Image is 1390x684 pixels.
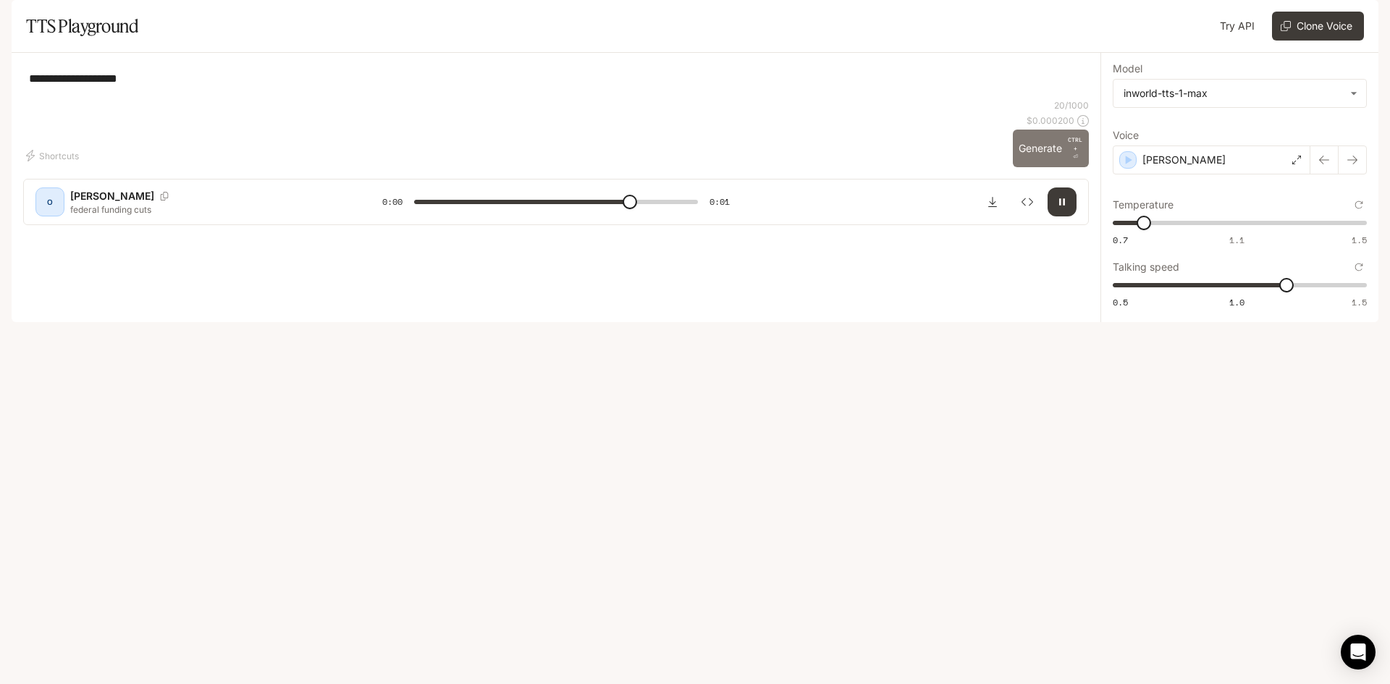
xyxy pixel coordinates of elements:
p: CTRL + [1068,135,1083,153]
button: open drawer [11,7,37,33]
span: 0.5 [1113,296,1128,308]
a: Try API [1214,12,1260,41]
span: 1.5 [1352,234,1367,246]
p: Voice [1113,130,1139,140]
p: ⏎ [1068,135,1083,161]
p: [PERSON_NAME] [1142,153,1226,167]
div: O [38,190,62,214]
span: 1.0 [1229,296,1244,308]
span: 0.7 [1113,234,1128,246]
button: Download audio [978,187,1007,216]
div: inworld-tts-1-max [1113,80,1366,107]
span: 0:01 [709,195,730,209]
span: 1.1 [1229,234,1244,246]
span: 0:00 [382,195,403,209]
p: Talking speed [1113,262,1179,272]
p: $ 0.000200 [1027,114,1074,127]
button: Inspect [1013,187,1042,216]
button: Shortcuts [23,144,85,167]
button: GenerateCTRL +⏎ [1013,130,1089,167]
div: Open Intercom Messenger [1341,635,1376,670]
p: Model [1113,64,1142,74]
div: inworld-tts-1-max [1124,86,1343,101]
p: 20 / 1000 [1054,99,1089,111]
p: Temperature [1113,200,1174,210]
span: 1.5 [1352,296,1367,308]
button: Reset to default [1351,197,1367,213]
button: Copy Voice ID [154,192,174,200]
button: Clone Voice [1272,12,1364,41]
h1: TTS Playground [26,12,138,41]
p: federal funding cuts [70,203,347,216]
button: Reset to default [1351,259,1367,275]
p: [PERSON_NAME] [70,189,154,203]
